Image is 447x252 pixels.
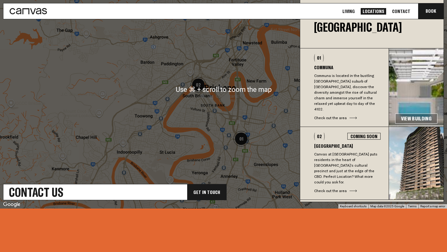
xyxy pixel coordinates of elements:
[418,3,444,19] button: Book
[191,77,206,92] div: 02
[314,133,325,140] div: 02
[300,200,444,235] div: More [GEOGRAPHIC_DATA] & [GEOGRAPHIC_DATA] Locations coming soon
[314,151,381,185] p: Canvas at [GEOGRAPHIC_DATA] puts residents in the heart of [GEOGRAPHIC_DATA]’s cultural precinct ...
[389,48,444,127] img: 67b7cc4d9422ff3188516097c9650704bc7da4d7-3375x1780.jpg
[233,131,249,146] div: 01
[314,188,381,194] div: Check out the area
[395,114,437,124] a: View Building
[2,200,22,209] a: Open this area in Google Maps (opens a new window)
[314,65,381,70] h3: Communa
[361,8,386,15] a: Locations
[3,184,227,200] a: Contact UsGet In Touch
[314,54,324,62] div: 01
[300,127,389,200] button: 02Coming Soon[GEOGRAPHIC_DATA]Canvas at [GEOGRAPHIC_DATA] puts residents in the heart of [GEOGRAP...
[314,115,381,121] div: Check out the area
[187,184,226,200] div: Get In Touch
[340,204,367,209] button: Keyboard shortcuts
[314,143,381,148] h3: [GEOGRAPHIC_DATA]
[389,127,444,200] img: e00625e3674632ab53fb0bd06b8ba36b178151b1-356x386.jpg
[341,8,357,15] a: Living
[2,200,22,209] img: Google
[347,133,381,140] div: Coming Soon
[300,48,389,127] button: 01CommunaCommuna is located in the bustling [GEOGRAPHIC_DATA] suburb of [GEOGRAPHIC_DATA], discov...
[408,205,417,208] a: Terms (opens in new tab)
[390,8,412,15] a: Contact
[420,205,445,208] a: Report a map error
[314,73,381,112] p: Communa is located in the bustling [GEOGRAPHIC_DATA] suburb of [GEOGRAPHIC_DATA], discover the di...
[370,205,404,208] span: Map data ©2025 Google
